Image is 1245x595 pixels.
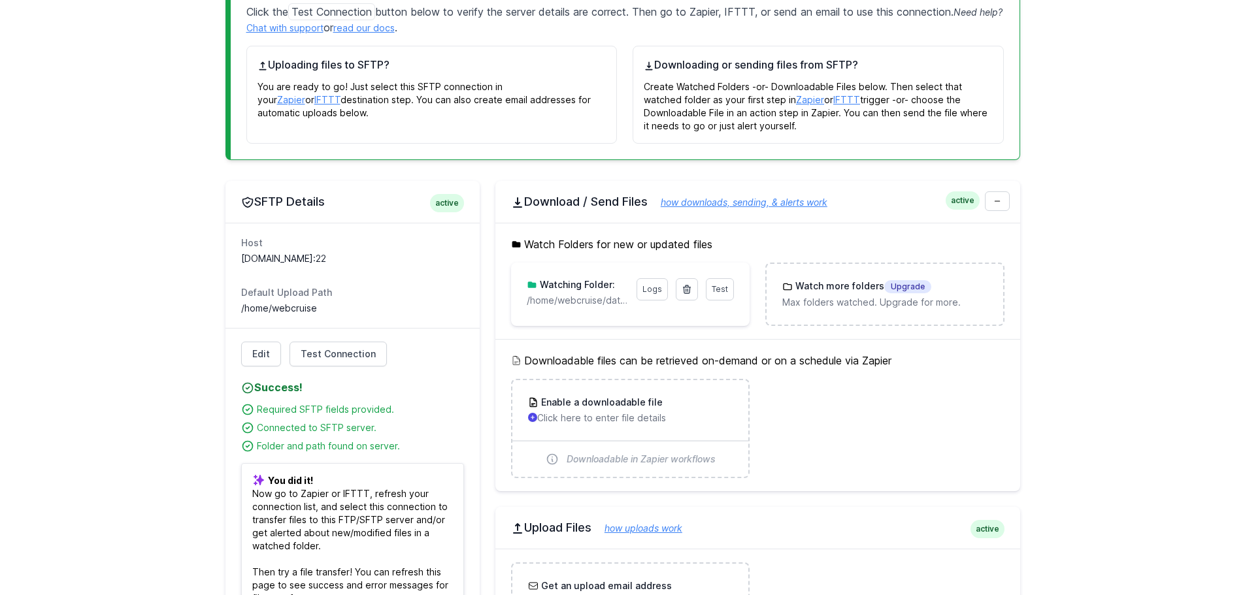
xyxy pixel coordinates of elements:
a: Test [706,278,734,300]
a: Test Connection [290,342,387,366]
span: Test [712,284,728,294]
div: Folder and path found on server. [257,440,464,453]
h2: Download / Send Files [511,194,1004,210]
span: Test Connection [288,3,375,20]
h3: Watch more folders [793,280,931,293]
span: active [430,194,464,212]
a: Watch more foldersUpgrade Max folders watched. Upgrade for more. [767,264,1003,325]
a: Zapier [796,94,824,105]
b: You did it! [268,475,313,486]
a: IFTTT [833,94,860,105]
h2: Upload Files [511,520,1004,536]
a: Logs [637,278,668,300]
a: read our docs [333,22,395,33]
span: Need help? [954,7,1003,18]
h3: Get an upload email address [539,579,672,592]
span: active [971,520,1004,538]
h5: Downloadable files can be retrieved on-demand or on a schedule via Zapier [511,353,1004,368]
a: how uploads work [591,523,682,534]
dt: Default Upload Path [241,286,464,299]
span: Test Connection [301,347,376,361]
h3: Enable a downloadable file [539,396,663,409]
p: Max folders watched. Upgrade for more. [782,296,987,309]
a: Edit [241,342,281,366]
dd: [DOMAIN_NAME]:22 [241,252,464,265]
h2: SFTP Details [241,194,464,210]
div: Connected to SFTP server. [257,421,464,434]
a: Chat with support [246,22,324,33]
p: Click here to enter file details [528,411,733,425]
h5: Watch Folders for new or updated files [511,236,1004,252]
h4: Downloading or sending files from SFTP? [644,57,993,72]
a: Enable a downloadable file Click here to enter file details Downloadable in Zapier workflows [512,380,748,477]
dt: Host [241,236,464,249]
h3: Watching Folder: [537,278,615,291]
span: Upgrade [884,280,931,293]
p: Click the button below to verify the server details are correct. Then go to Zapier, IFTTT, or sen... [246,1,1004,35]
a: how downloads, sending, & alerts work [648,197,827,208]
p: Create Watched Folders -or- Downloadable Files below. Then select that watched folder as your fir... [644,72,993,133]
span: active [946,191,980,210]
p: /home/webcruise/data/webcruise [527,294,629,307]
span: Downloadable in Zapier workflows [567,453,716,466]
a: Zapier [277,94,305,105]
p: You are ready to go! Just select this SFTP connection in your or destination step. You can also c... [257,72,606,120]
a: IFTTT [314,94,340,105]
div: Required SFTP fields provided. [257,403,464,416]
h4: Uploading files to SFTP? [257,57,606,72]
h4: Success! [241,379,464,395]
dd: /home/webcruise [241,302,464,315]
